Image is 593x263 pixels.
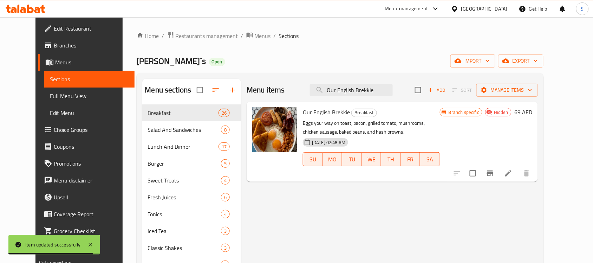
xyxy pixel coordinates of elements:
[54,41,129,50] span: Branches
[476,84,538,97] button: Manage items
[255,32,271,40] span: Menus
[38,172,135,189] a: Menu disclaimer
[345,154,359,165] span: TU
[221,244,230,252] div: items
[148,142,219,151] span: Lunch And Dinner
[247,85,285,95] h2: Menu items
[351,109,377,117] div: Breakfast
[137,53,206,69] span: [PERSON_NAME]`s
[221,160,229,167] span: 5
[142,239,241,256] div: Classic Shakes3
[420,152,440,166] button: SA
[219,110,229,116] span: 26
[38,54,135,71] a: Menus
[25,241,80,249] div: Item updated successfully
[221,126,230,134] div: items
[38,206,135,223] a: Coverage Report
[142,206,241,223] div: Tonics4
[425,85,448,96] span: Add item
[221,227,230,235] div: items
[221,176,230,185] div: items
[221,228,229,235] span: 3
[323,152,343,166] button: MO
[411,83,425,97] span: Select section
[581,5,584,13] span: S
[193,83,207,97] span: Select all sections
[38,189,135,206] a: Upsell
[54,227,129,235] span: Grocery Checklist
[142,121,241,138] div: Salad And Sandwiches8
[55,58,129,66] span: Menus
[221,159,230,168] div: items
[224,82,241,98] button: Add section
[221,211,229,218] span: 4
[38,37,135,54] a: Branches
[54,176,129,185] span: Menu disclaimer
[482,86,532,95] span: Manage items
[482,165,498,182] button: Branch-specific-item
[504,57,538,65] span: export
[310,84,393,96] input: search
[274,32,276,40] li: /
[38,155,135,172] a: Promotions
[148,159,221,168] span: Burger
[450,54,495,68] button: import
[456,57,490,65] span: import
[306,154,320,165] span: SU
[148,126,221,134] span: Salad And Sandwiches
[221,127,229,133] span: 8
[401,152,421,166] button: FR
[38,138,135,155] a: Coupons
[518,165,535,182] button: delete
[54,142,129,151] span: Coupons
[221,245,229,251] span: 3
[54,210,129,218] span: Coverage Report
[137,31,544,40] nav: breadcrumb
[207,82,224,98] span: Sort sections
[148,227,221,235] div: Iced Tea
[514,107,532,117] h6: 69 AED
[38,121,135,138] a: Choice Groups
[148,210,221,218] span: Tonics
[491,109,511,116] span: Hidden
[303,107,350,117] span: Our English Brekkie
[54,24,129,33] span: Edit Restaurant
[365,154,379,165] span: WE
[54,159,129,168] span: Promotions
[423,154,437,165] span: SA
[504,169,513,178] a: Edit menu item
[142,138,241,155] div: Lunch And Dinner17
[148,193,221,201] div: Fresh Juices
[148,109,219,117] span: Breakfast
[145,85,191,95] h2: Menu sections
[446,109,482,116] span: Branch specific
[221,210,230,218] div: items
[162,32,164,40] li: /
[303,119,440,136] p: Eggs your way on toast, bacon, grilled tomato, mushrooms, chicken sausage, baked beans, and hash ...
[241,32,243,40] li: /
[50,75,129,83] span: Sections
[44,104,135,121] a: Edit Menu
[326,154,340,165] span: MO
[167,31,238,40] a: Restaurants management
[303,152,322,166] button: SU
[309,139,348,146] span: [DATE] 02:48 AM
[404,154,418,165] span: FR
[38,20,135,37] a: Edit Restaurant
[465,166,480,181] span: Select to update
[352,109,377,117] span: Breakfast
[148,244,221,252] span: Classic Shakes
[219,109,230,117] div: items
[44,88,135,104] a: Full Menu View
[209,59,225,65] span: Open
[425,85,448,96] button: Add
[427,86,446,94] span: Add
[148,176,221,185] div: Sweet Treats
[44,71,135,88] a: Sections
[142,189,241,206] div: Fresh Juices6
